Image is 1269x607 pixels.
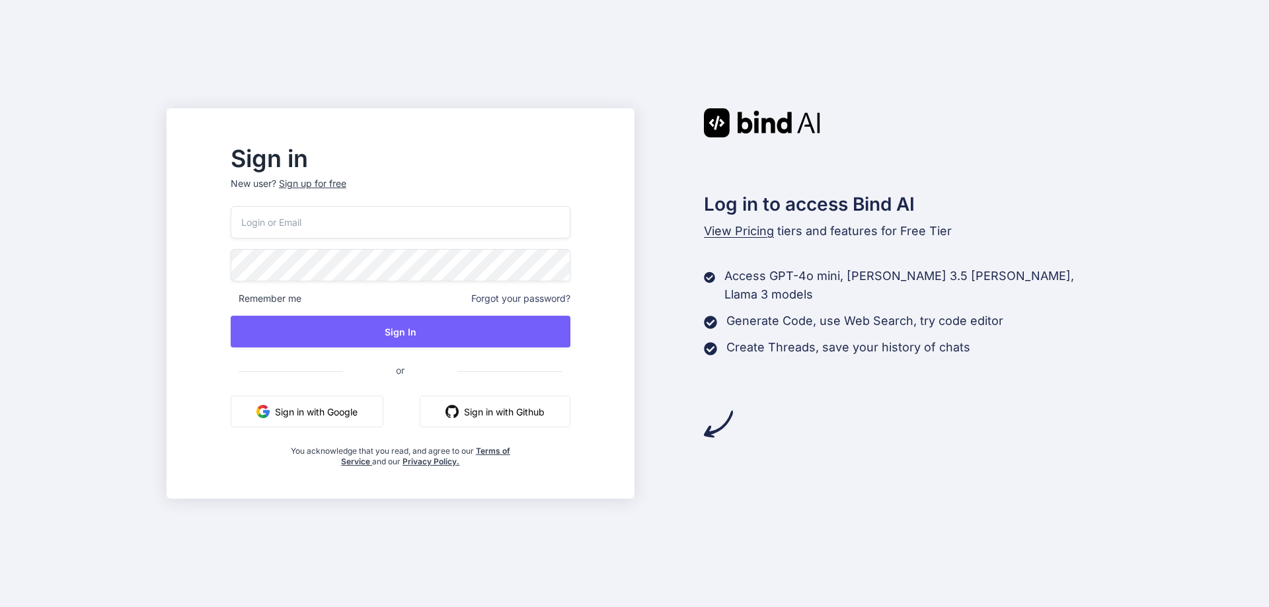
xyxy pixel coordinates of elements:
img: google [256,405,270,418]
input: Login or Email [231,206,570,238]
a: Terms of Service [341,446,510,466]
button: Sign in with Google [231,396,383,427]
span: Forgot your password? [471,292,570,305]
img: Bind AI logo [704,108,820,137]
h2: Sign in [231,148,570,169]
p: New user? [231,177,570,206]
p: Access GPT-4o mini, [PERSON_NAME] 3.5 [PERSON_NAME], Llama 3 models [724,267,1102,304]
img: arrow [704,410,733,439]
img: github [445,405,459,418]
span: View Pricing [704,224,774,238]
p: tiers and features for Free Tier [704,222,1103,240]
p: Generate Code, use Web Search, try code editor [726,312,1003,330]
button: Sign in with Github [420,396,570,427]
span: Remember me [231,292,301,305]
h2: Log in to access Bind AI [704,190,1103,218]
button: Sign In [231,316,570,347]
div: You acknowledge that you read, and agree to our and our [287,438,514,467]
span: or [343,354,457,386]
a: Privacy Policy. [403,456,459,466]
div: Sign up for free [279,177,346,190]
p: Create Threads, save your history of chats [726,338,970,357]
